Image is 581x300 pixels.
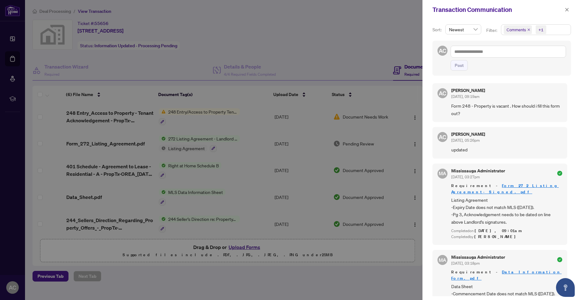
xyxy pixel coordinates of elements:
[451,261,480,266] span: [DATE], 03:18pm
[475,228,523,233] span: [DATE], 09:01am
[432,5,563,14] div: Transaction Communication
[449,25,477,34] span: Newest
[432,26,443,33] p: Sort:
[451,234,562,240] div: Completed by
[538,27,543,33] div: +1
[451,102,562,117] span: Form 248 - Property is vacant . How should i fill this form out?
[439,89,446,98] span: AC
[451,132,485,136] h5: [PERSON_NAME]
[565,8,569,12] span: close
[451,269,562,282] span: Requirement -
[451,60,468,71] button: Post
[451,196,562,226] span: Listing Agreement -Expiry Date does not match MLS ([DATE]). -Pg 3, Acknowledgement needs to be da...
[507,27,526,33] span: Comments
[556,278,575,297] button: Open asap
[527,28,530,31] span: close
[439,46,446,55] span: AC
[451,88,485,93] h5: [PERSON_NAME]
[451,94,479,99] span: [DATE], 09:19am
[557,257,562,262] span: check-circle
[451,183,559,195] a: Form 272 Listing Agreement-Signed.pdf
[451,255,505,259] h5: Mississauga Administrator
[504,25,532,34] span: Comments
[451,169,505,173] h5: Mississauga Administrator
[451,183,562,195] span: Requirement -
[557,171,562,176] span: check-circle
[486,27,498,34] p: Filter:
[439,256,446,264] span: MA
[439,170,446,177] span: MA
[474,234,519,239] span: [PERSON_NAME]
[451,146,562,153] span: updated
[439,133,446,141] span: AC
[451,175,480,179] span: [DATE], 03:27pm
[451,228,562,234] div: Completed on
[451,269,562,281] a: Data Information Form.pdf
[451,138,480,143] span: [DATE], 05:26pm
